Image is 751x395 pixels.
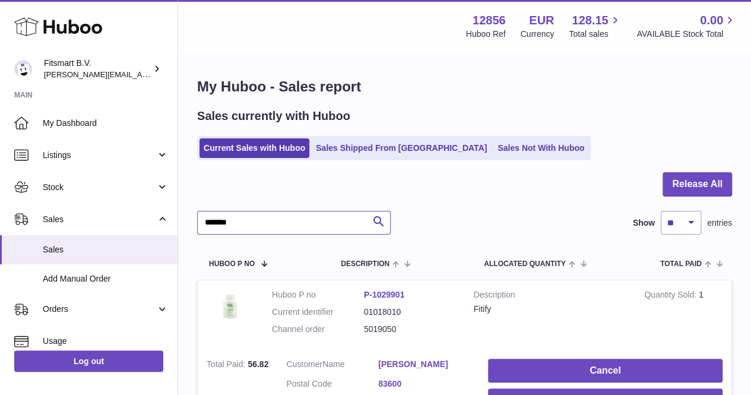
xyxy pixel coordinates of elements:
strong: Description [474,289,627,304]
a: Sales Shipped From [GEOGRAPHIC_DATA] [312,138,491,158]
button: Cancel [488,359,723,383]
span: Customer [286,359,322,369]
dd: 01018010 [364,306,456,318]
div: Huboo Ref [466,29,506,40]
span: Description [341,260,389,268]
label: Show [633,217,655,229]
span: Add Manual Order [43,273,169,285]
span: [PERSON_NAME][EMAIL_ADDRESS][DOMAIN_NAME] [44,69,238,79]
span: Total paid [660,260,702,268]
span: 0.00 [700,12,723,29]
a: Log out [14,350,163,372]
span: My Dashboard [43,118,169,129]
td: 1 [635,280,731,350]
a: Sales Not With Huboo [493,138,588,158]
span: Sales [43,244,169,255]
span: Listings [43,150,156,161]
div: Fitsmart B.V. [44,58,151,80]
span: Usage [43,336,169,347]
dt: Channel order [272,324,364,335]
dt: Huboo P no [272,289,364,301]
dd: 5019050 [364,324,456,335]
a: 128.15 Total sales [569,12,622,40]
dt: Current identifier [272,306,364,318]
span: entries [707,217,732,229]
a: [PERSON_NAME] [378,359,470,370]
strong: EUR [529,12,554,29]
a: Current Sales with Huboo [199,138,309,158]
img: jonathan@leaderoo.com [14,60,32,78]
div: Currency [521,29,554,40]
strong: Quantity Sold [644,290,699,302]
span: AVAILABLE Stock Total [636,29,737,40]
div: Fitify [474,304,627,315]
span: Stock [43,182,156,193]
strong: 12856 [473,12,506,29]
span: Total sales [569,29,622,40]
h1: My Huboo - Sales report [197,77,732,96]
h2: Sales currently with Huboo [197,108,350,124]
span: 56.82 [248,359,268,369]
span: Orders [43,304,156,315]
span: Sales [43,214,156,225]
span: ALLOCATED Quantity [484,260,566,268]
a: 0.00 AVAILABLE Stock Total [636,12,737,40]
a: P-1029901 [364,290,405,299]
a: 83600 [378,378,470,390]
span: Huboo P no [209,260,255,268]
span: 128.15 [572,12,608,29]
img: 128561739542540.png [207,289,254,323]
dt: Name [286,359,378,373]
button: Release All [663,172,732,197]
strong: Total Paid [207,359,248,372]
dt: Postal Code [286,378,378,393]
